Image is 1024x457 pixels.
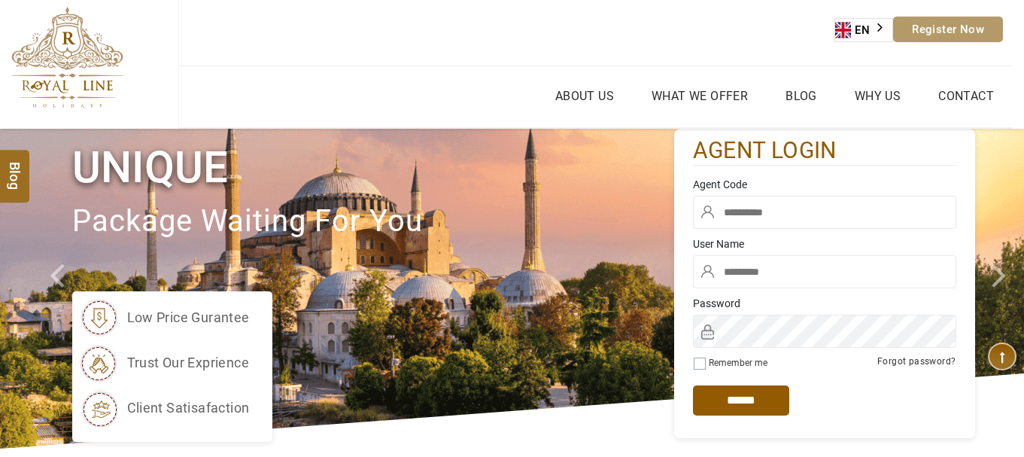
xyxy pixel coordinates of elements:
span: Blog [5,161,25,174]
a: Contact [934,85,998,107]
a: About Us [552,85,618,107]
a: Check next prev [31,129,82,449]
a: Why Us [851,85,904,107]
a: Register Now [893,17,1003,42]
li: trust our exprience [80,344,250,382]
img: The Royal Line Holidays [11,7,123,108]
label: Agent Code [693,177,956,192]
h2: agent login [693,136,956,166]
h1: Unique [72,139,674,196]
a: Blog [782,85,821,107]
a: What we Offer [648,85,752,107]
p: package waiting for you [72,197,674,247]
a: Forgot password? [877,356,956,367]
label: Password [693,296,956,311]
li: low price gurantee [80,299,250,337]
a: Check next image [973,129,1024,449]
aside: Language selected: English [834,18,893,42]
label: Remember me [709,358,767,368]
div: Language [834,18,893,42]
li: client satisafaction [80,389,250,427]
label: User Name [693,236,956,251]
a: EN [835,19,892,41]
